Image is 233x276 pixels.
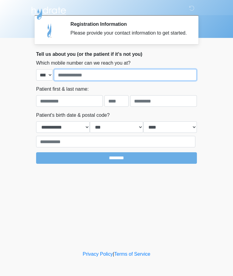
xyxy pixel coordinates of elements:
[36,59,130,67] label: Which mobile number can we reach you at?
[36,51,197,57] h2: Tell us about you (or the patient if it's not you)
[30,5,67,20] img: Hydrate IV Bar - Arcadia Logo
[41,21,59,39] img: Agent Avatar
[113,251,114,257] a: |
[70,29,188,37] div: Please provide your contact information to get started.
[83,251,113,257] a: Privacy Policy
[114,251,150,257] a: Terms of Service
[36,112,110,119] label: Patient's birth date & postal code?
[36,86,89,93] label: Patient first & last name:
